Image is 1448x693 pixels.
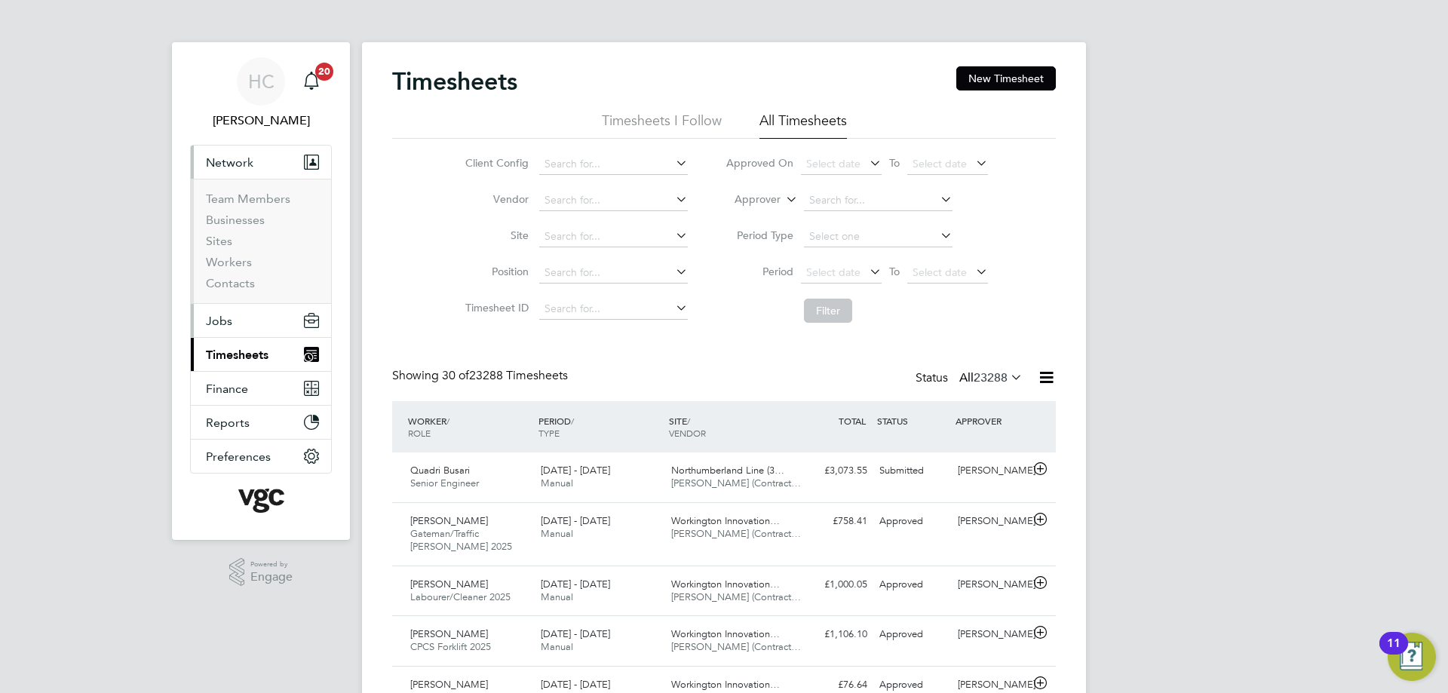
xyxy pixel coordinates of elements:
span: Manual [541,527,573,540]
a: Powered byEngage [229,558,293,587]
label: Vendor [461,192,529,206]
a: Businesses [206,213,265,227]
div: [PERSON_NAME] [952,572,1030,597]
button: Network [191,146,331,179]
div: [PERSON_NAME] [952,622,1030,647]
div: Approved [873,572,952,597]
span: Network [206,155,253,170]
span: To [885,153,904,173]
div: SITE [665,407,796,446]
div: £758.41 [795,509,873,534]
span: Gateman/Traffic [PERSON_NAME] 2025 [410,527,512,553]
span: Manual [541,590,573,603]
label: All [959,370,1023,385]
span: [DATE] - [DATE] [541,464,610,477]
span: Select date [806,265,861,279]
span: Engage [250,571,293,584]
span: TOTAL [839,415,866,427]
span: [PERSON_NAME] (Contract… [671,477,801,489]
span: ROLE [408,427,431,439]
span: Jobs [206,314,232,328]
span: Finance [206,382,248,396]
span: Manual [541,477,573,489]
div: WORKER [404,407,535,446]
button: Reports [191,406,331,439]
div: [PERSON_NAME] [952,458,1030,483]
span: CPCS Forklift 2025 [410,640,491,653]
h2: Timesheets [392,66,517,97]
label: Position [461,265,529,278]
div: APPROVER [952,407,1030,434]
a: Team Members [206,192,290,206]
span: [PERSON_NAME] [410,627,488,640]
span: 30 of [442,368,469,383]
button: Finance [191,372,331,405]
label: Client Config [461,156,529,170]
span: Workington Innovation… [671,514,780,527]
span: Workington Innovation… [671,627,780,640]
span: Select date [913,265,967,279]
span: [DATE] - [DATE] [541,578,610,590]
label: Period [726,265,793,278]
label: Approver [713,192,781,207]
img: vgcgroup-logo-retina.png [238,489,284,513]
div: Approved [873,622,952,647]
span: / [687,415,690,427]
div: 11 [1387,643,1400,663]
a: Workers [206,255,252,269]
button: Jobs [191,304,331,337]
span: HC [248,72,275,91]
span: Labourer/Cleaner 2025 [410,590,511,603]
span: [DATE] - [DATE] [541,514,610,527]
div: £3,073.55 [795,458,873,483]
div: Approved [873,509,952,534]
span: 20 [315,63,333,81]
button: Filter [804,299,852,323]
div: Network [191,179,331,303]
span: Timesheets [206,348,268,362]
input: Search for... [539,154,688,175]
button: Open Resource Center, 11 new notifications [1388,633,1436,681]
span: [PERSON_NAME] [410,578,488,590]
span: Powered by [250,558,293,571]
span: 23288 Timesheets [442,368,568,383]
span: [PERSON_NAME] (Contract… [671,527,801,540]
label: Period Type [726,228,793,242]
input: Search for... [804,190,953,211]
span: Select date [913,157,967,170]
div: Showing [392,368,571,384]
span: Senior Engineer [410,477,479,489]
label: Timesheet ID [461,301,529,314]
div: PERIOD [535,407,665,446]
span: Workington Innovation… [671,578,780,590]
span: [PERSON_NAME] (Contract… [671,590,801,603]
button: Timesheets [191,338,331,371]
div: £1,000.05 [795,572,873,597]
div: £1,106.10 [795,622,873,647]
a: HC[PERSON_NAME] [190,57,332,130]
a: 20 [296,57,327,106]
span: Northumberland Line (3… [671,464,784,477]
li: Timesheets I Follow [602,112,722,139]
span: To [885,262,904,281]
span: Manual [541,640,573,653]
label: Approved On [726,156,793,170]
span: TYPE [538,427,560,439]
a: Go to home page [190,489,332,513]
span: Workington Innovation… [671,678,780,691]
input: Search for... [539,190,688,211]
span: [PERSON_NAME] [410,678,488,691]
a: Sites [206,234,232,248]
a: Contacts [206,276,255,290]
span: [DATE] - [DATE] [541,627,610,640]
span: [PERSON_NAME] [410,514,488,527]
span: [PERSON_NAME] (Contract… [671,640,801,653]
nav: Main navigation [172,42,350,540]
span: [DATE] - [DATE] [541,678,610,691]
input: Search for... [539,226,688,247]
span: Preferences [206,449,271,464]
li: All Timesheets [759,112,847,139]
span: VENDOR [669,427,706,439]
div: STATUS [873,407,952,434]
button: New Timesheet [956,66,1056,90]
